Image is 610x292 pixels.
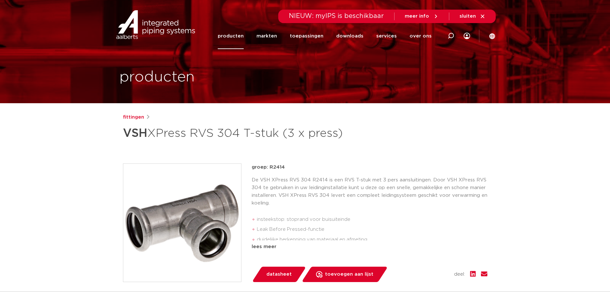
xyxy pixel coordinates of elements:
[376,23,397,49] a: services
[123,128,147,139] strong: VSH
[252,267,306,282] a: datasheet
[252,163,487,171] p: groep: R2414
[325,269,373,279] span: toevoegen aan lijst
[464,23,470,49] div: my IPS
[454,271,465,278] span: deel:
[257,235,487,245] li: duidelijke herkenning van materiaal en afmeting
[266,269,292,279] span: datasheet
[460,14,476,19] span: sluiten
[410,23,432,49] a: over ons
[405,13,439,19] a: meer info
[123,164,241,282] img: Product Image for VSH XPress RVS 304 T-stuk (3 x press)
[252,176,487,207] p: De VSH XPress RVS 304 R2414 is een RVS T-stuk met 3 pers aansluitingen. Door VSH XPress RVS 304 t...
[218,23,244,49] a: producten
[336,23,363,49] a: downloads
[123,113,144,121] a: fittingen
[405,14,429,19] span: meer info
[252,243,487,251] div: lees meer
[257,224,487,235] li: Leak Before Pressed-functie
[123,124,363,143] h1: XPress RVS 304 T-stuk (3 x press)
[289,13,384,19] span: NIEUW: myIPS is beschikbaar
[257,214,487,225] li: insteekstop: stoprand voor buisuiteinde
[290,23,323,49] a: toepassingen
[218,23,432,49] nav: Menu
[460,13,485,19] a: sluiten
[256,23,277,49] a: markten
[119,67,195,88] h1: producten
